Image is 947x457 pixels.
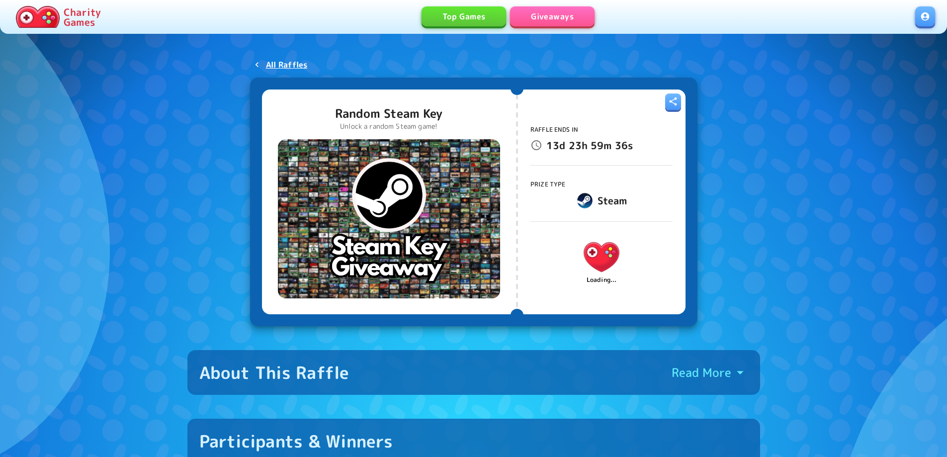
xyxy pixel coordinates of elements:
span: Prize Type [530,180,566,188]
img: Random Steam Key [278,139,500,298]
a: Top Games [422,6,506,26]
div: Participants & Winners [199,431,393,452]
span: Raffle Ends In [530,125,578,134]
div: About This Raffle [199,362,349,383]
a: All Raffles [250,56,312,74]
a: Giveaways [510,6,595,26]
p: Charity Games [64,7,101,27]
p: Random Steam Key [335,105,442,121]
img: Charity.Games [16,6,60,28]
a: Charity Games [12,4,105,30]
h6: Steam [598,192,627,208]
p: All Raffles [266,59,308,71]
p: Unlock a random Steam game! [335,121,442,131]
p: 13d 23h 59m 36s [546,137,633,153]
button: About This RaffleRead More [187,350,760,395]
p: Read More [672,365,731,380]
img: Charity.Games [579,234,625,280]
